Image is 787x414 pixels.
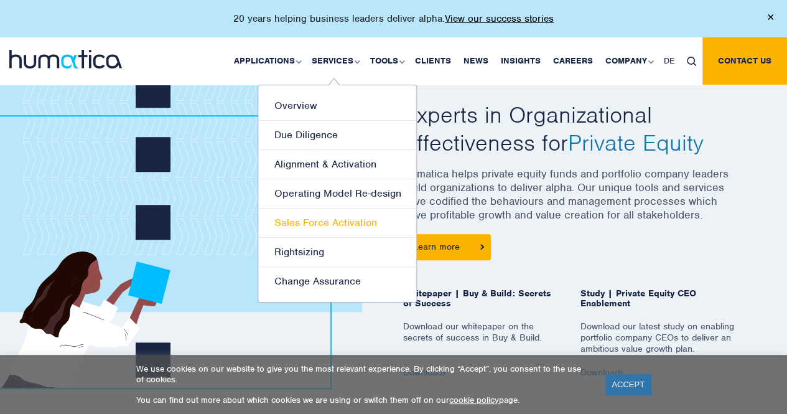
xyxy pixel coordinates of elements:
a: Change Assurance [258,267,416,296]
a: ACCEPT [605,374,651,395]
a: Rightsizing [258,238,416,267]
a: DE [658,37,681,85]
a: Contact us [702,37,787,85]
span: Study | Private Equity CEO Enablement [580,288,739,321]
a: Alignment & Activation [258,150,416,179]
a: cookie policy [449,395,499,405]
p: Download our latest study on enabling portfolio company CEOs to deliver an ambitious value growth... [580,321,739,367]
a: Clients [409,37,457,85]
span: DE [664,55,674,66]
h2: Experts in Organizational Effectiveness for [403,101,739,158]
a: Due Diligence [258,121,416,150]
p: 20 years helping business leaders deliver alpha. [233,12,554,25]
p: Humatica helps private equity funds and portfolio company leaders build organizations to deliver ... [403,167,739,234]
span: Private Equity [568,128,704,157]
a: Insights [495,37,547,85]
a: Sales Force Activation [258,209,416,238]
p: You can find out more about which cookies we are using or switch them off on our page. [136,395,590,405]
a: Company [599,37,658,85]
a: Learn more [403,234,491,260]
a: Operating Model Re-design [258,179,416,209]
a: Overview [258,92,416,121]
img: logo [9,50,122,68]
img: search_icon [687,57,696,66]
p: We use cookies on our website to give you the most relevant experience. By clicking “Accept”, you... [136,364,590,385]
p: Download our whitepaper on the secrets of success in Buy & Build. [403,321,562,367]
a: View our success stories [445,12,554,25]
a: Careers [547,37,599,85]
a: News [457,37,495,85]
a: Tools [364,37,409,85]
img: arrowicon [480,244,484,250]
span: Whitepaper | Buy & Build: Secrets of Success [403,288,562,321]
a: Applications [228,37,305,85]
a: Services [305,37,364,85]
